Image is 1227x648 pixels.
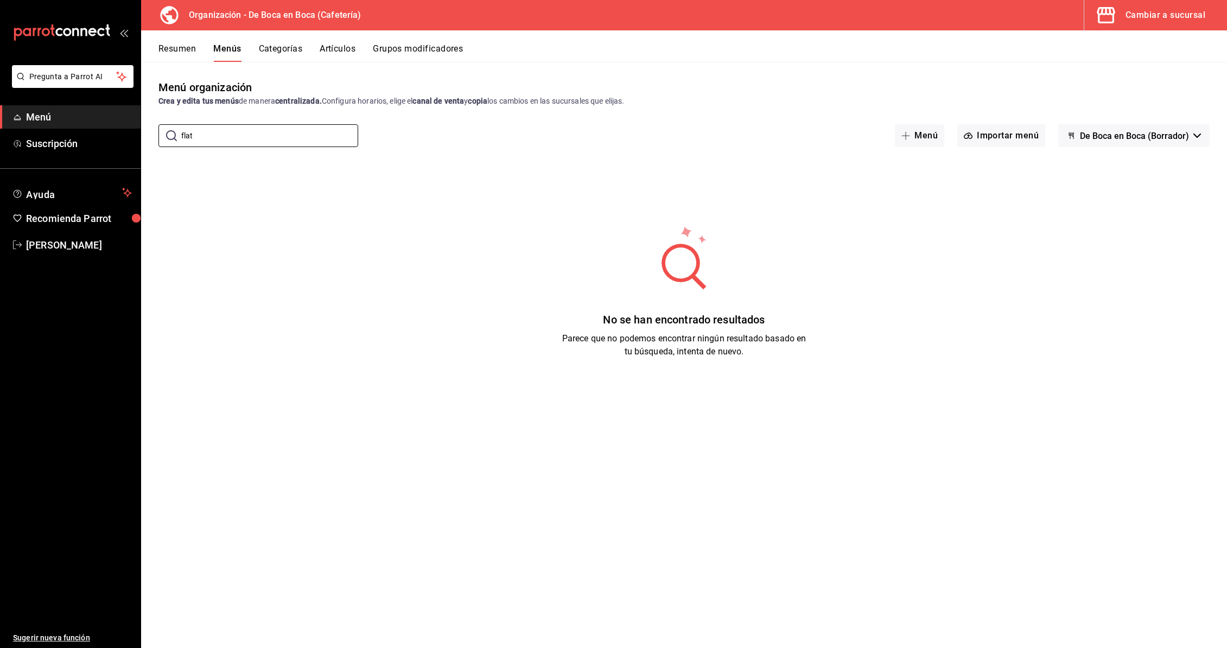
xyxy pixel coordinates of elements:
button: open_drawer_menu [119,28,128,37]
button: Importar menú [957,124,1045,147]
button: Pregunta a Parrot AI [12,65,133,88]
strong: canal de venta [412,97,464,105]
button: De Boca en Boca (Borrador) [1058,124,1210,147]
button: Categorías [259,43,303,62]
button: Menú [895,124,944,147]
span: Parece que no podemos encontrar ningún resultado basado en tu búsqueda, intenta de nuevo. [562,333,806,357]
strong: copia [468,97,487,105]
strong: centralizada. [275,97,322,105]
span: De Boca en Boca (Borrador) [1080,131,1189,141]
span: Suscripción [26,136,132,151]
button: Resumen [158,43,196,62]
button: Artículos [320,43,355,62]
input: Buscar menú [181,125,358,147]
div: navigation tabs [158,43,1227,62]
span: Pregunta a Parrot AI [29,71,117,82]
div: de manera Configura horarios, elige el y los cambios en las sucursales que elijas. [158,96,1210,107]
div: Menú organización [158,79,252,96]
span: Ayuda [26,186,118,199]
strong: Crea y edita tus menús [158,97,239,105]
button: Menús [213,43,241,62]
span: Sugerir nueva función [13,632,132,644]
span: Recomienda Parrot [26,211,132,226]
a: Pregunta a Parrot AI [8,79,133,90]
span: [PERSON_NAME] [26,238,132,252]
div: No se han encontrado resultados [562,312,806,328]
div: Cambiar a sucursal [1126,8,1205,23]
span: Menú [26,110,132,124]
h3: Organización - De Boca en Boca (Cafetería) [180,9,361,22]
button: Grupos modificadores [373,43,463,62]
